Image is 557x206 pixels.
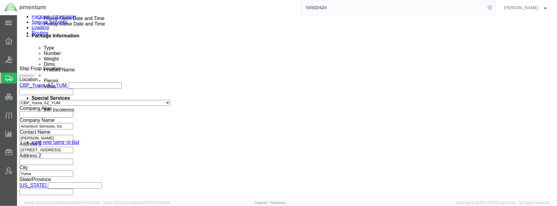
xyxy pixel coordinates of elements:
a: Support [255,201,270,204]
span: Client: 2025.20.0-035ba07 [103,201,170,204]
span: [DATE] 10:43:43 [75,201,100,204]
span: [DATE] 10:52:44 [145,201,170,204]
button: [PERSON_NAME] [504,4,549,11]
iframe: FS Legacy Container [17,15,557,200]
img: logo [4,3,46,12]
span: Jason Champagne [504,4,539,11]
span: Server: 2025.20.0-970904bc0f3 [24,201,100,204]
span: Copyright © [DATE]-[DATE] Agistix Inc., All Rights Reserved [456,200,550,205]
input: Search for shipment number, reference number [301,0,486,15]
a: Feedback [270,201,285,204]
